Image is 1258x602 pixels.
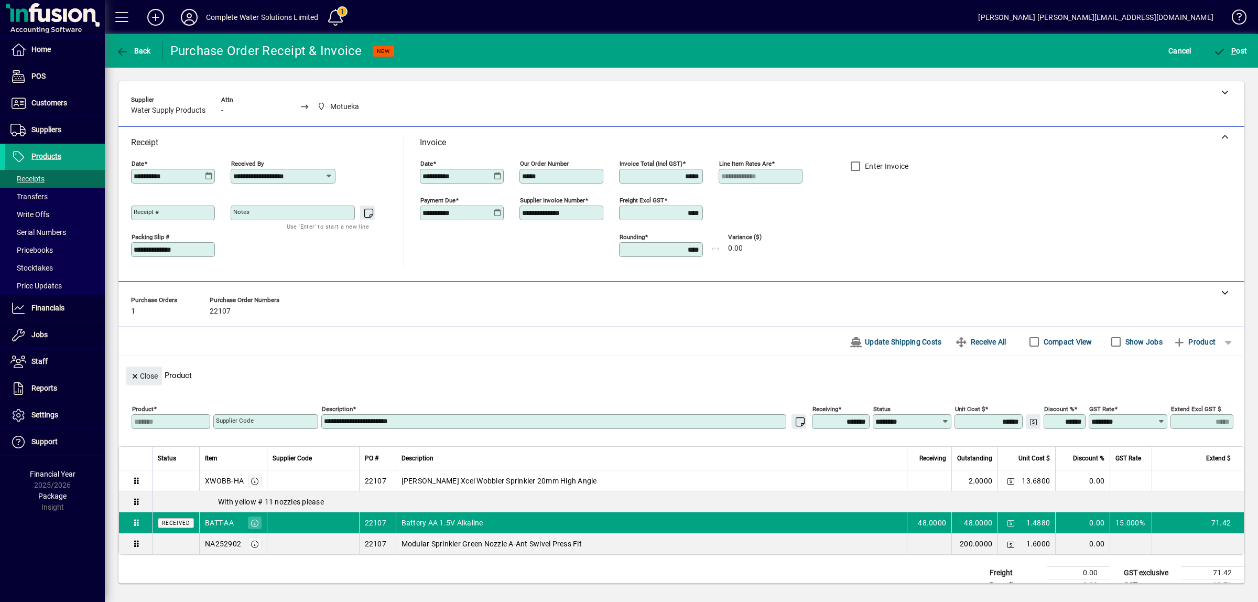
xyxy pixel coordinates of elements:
[984,579,1047,592] td: Rounding
[1003,536,1018,551] button: Change Price Levels
[1110,512,1152,533] td: 15.000%
[1213,47,1248,55] span: ost
[131,106,205,115] span: Water Supply Products
[402,453,433,464] span: Description
[951,470,997,491] td: 2.0000
[132,160,144,167] mat-label: Date
[845,332,946,351] button: Update Shipping Costs
[314,100,364,113] span: Motueka
[396,470,907,491] td: [PERSON_NAME] Xcel Wobbler Sprinkler 20mm High Angle
[728,244,743,253] span: 0.00
[5,402,105,428] a: Settings
[38,492,67,500] span: Package
[1152,512,1244,533] td: 71.42
[31,125,61,134] span: Suppliers
[5,206,105,223] a: Write Offs
[1018,453,1050,464] span: Unit Cost $
[31,330,48,339] span: Jobs
[10,192,48,201] span: Transfers
[850,334,942,350] span: Update Shipping Costs
[365,453,378,464] span: PO #
[5,63,105,90] a: POS
[955,405,985,413] mat-label: Unit Cost $
[172,8,206,27] button: Profile
[31,384,57,392] span: Reports
[1171,405,1221,413] mat-label: Extend excl GST $
[1115,453,1141,464] span: GST Rate
[1173,334,1216,350] span: Product
[919,453,946,464] span: Receiving
[1181,579,1244,592] td: 10.71
[31,99,67,107] span: Customers
[113,41,154,60] button: Back
[1026,518,1050,528] span: 1.4880
[1168,42,1191,59] span: Cancel
[359,512,396,533] td: 22107
[221,106,223,115] span: -
[31,304,64,312] span: Financials
[863,161,908,171] label: Enter Invoice
[1055,470,1110,491] td: 0.00
[1181,567,1244,579] td: 71.42
[153,497,1244,507] div: With yellow # 11 nozzles please
[957,453,992,464] span: Outstanding
[132,233,169,241] mat-label: Packing Slip #
[1211,41,1250,60] button: Post
[1026,539,1050,549] span: 1.6000
[158,453,176,464] span: Status
[1047,567,1110,579] td: 0.00
[170,42,362,59] div: Purchase Order Receipt & Invoice
[162,520,190,526] span: Received
[287,220,369,232] mat-hint: Use 'Enter' to start a new line
[918,518,946,528] span: 48.0000
[420,160,433,167] mat-label: Date
[1003,515,1018,530] button: Change Price Levels
[210,307,231,316] span: 22107
[31,411,58,419] span: Settings
[330,101,359,112] span: Motueka
[955,334,1006,350] span: Receive All
[396,533,907,554] td: Modular Sprinkler Green Nozzle A-Ant Swivel Press Fit
[31,72,46,80] span: POS
[719,160,772,167] mat-label: Line item rates are
[951,332,1010,351] button: Receive All
[620,233,645,241] mat-label: Rounding
[5,117,105,143] a: Suppliers
[10,246,53,254] span: Pricebooks
[359,470,396,491] td: 22107
[10,282,62,290] span: Price Updates
[31,152,61,160] span: Products
[377,48,390,55] span: NEW
[126,367,162,385] button: Close
[520,197,585,204] mat-label: Supplier invoice number
[233,208,250,216] mat-label: Notes
[1089,405,1114,413] mat-label: GST rate
[31,437,58,446] span: Support
[139,8,172,27] button: Add
[951,533,997,554] td: 200.0000
[273,453,312,464] span: Supplier Code
[131,307,135,316] span: 1
[5,375,105,402] a: Reports
[5,170,105,188] a: Receipts
[951,512,997,533] td: 48.0000
[812,405,838,413] mat-label: Receiving
[359,533,396,554] td: 22107
[31,45,51,53] span: Home
[1022,476,1050,486] span: 13.6800
[1206,453,1231,464] span: Extend $
[1042,337,1092,347] label: Compact View
[5,322,105,348] a: Jobs
[206,9,319,26] div: Complete Water Solutions Limited
[116,47,151,55] span: Back
[396,512,907,533] td: Battery AA 1.5V Alkaline
[420,197,456,204] mat-label: Payment due
[1044,405,1074,413] mat-label: Discount %
[5,223,105,241] a: Serial Numbers
[5,277,105,295] a: Price Updates
[216,417,254,424] mat-label: Supplier Code
[10,228,66,236] span: Serial Numbers
[205,518,234,528] div: BATT-AA
[5,429,105,455] a: Support
[5,37,105,63] a: Home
